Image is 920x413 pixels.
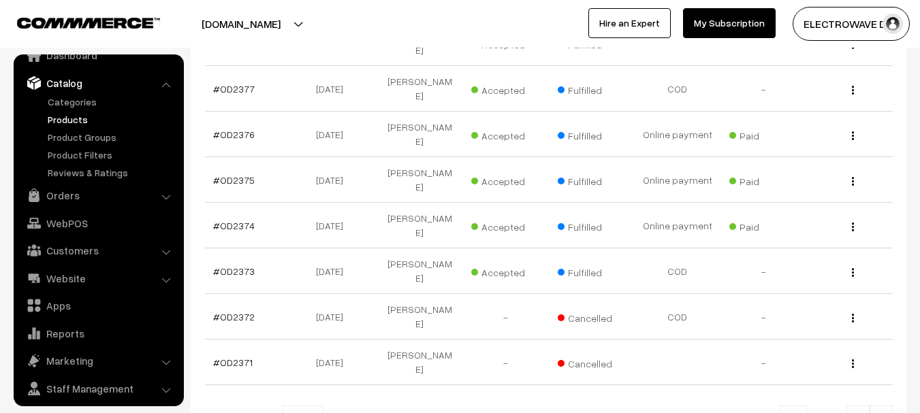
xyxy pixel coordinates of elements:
[729,216,797,234] span: Paid
[852,131,854,140] img: Menu
[17,71,179,95] a: Catalog
[17,183,179,208] a: Orders
[729,125,797,143] span: Paid
[44,148,179,162] a: Product Filters
[462,294,548,340] td: -
[635,66,720,112] td: COD
[558,171,626,188] span: Fulfilled
[471,262,539,280] span: Accepted
[213,37,255,49] a: #OD2378
[44,130,179,144] a: Product Groups
[462,340,548,385] td: -
[852,222,854,231] img: Menu
[17,18,160,28] img: COMMMERCE
[852,359,854,368] img: Menu
[471,171,539,188] span: Accepted
[291,157,377,203] td: [DATE]
[291,112,377,157] td: [DATE]
[377,112,462,157] td: [PERSON_NAME]
[377,157,462,203] td: [PERSON_NAME]
[17,348,179,373] a: Marketing
[635,248,720,294] td: COD
[377,203,462,248] td: [PERSON_NAME]
[291,294,377,340] td: [DATE]
[471,125,539,143] span: Accepted
[291,66,377,112] td: [DATE]
[558,80,626,97] span: Fulfilled
[377,340,462,385] td: [PERSON_NAME]
[44,112,179,127] a: Products
[17,43,179,67] a: Dashboard
[213,357,253,368] a: #OD2371
[683,8,776,38] a: My Subscription
[17,211,179,235] a: WebPOS
[377,294,462,340] td: [PERSON_NAME]
[291,248,377,294] td: [DATE]
[44,165,179,180] a: Reviews & Ratings
[291,203,377,248] td: [DATE]
[213,311,255,323] a: #OD2372
[635,203,720,248] td: Online payment
[213,83,255,95] a: #OD2377
[213,265,255,277] a: #OD2373
[883,14,903,34] img: user
[635,294,720,340] td: COD
[558,262,626,280] span: Fulfilled
[720,340,806,385] td: -
[291,340,377,385] td: [DATE]
[588,8,671,38] a: Hire an Expert
[471,216,539,234] span: Accepted
[17,293,179,318] a: Apps
[17,238,179,263] a: Customers
[558,353,626,371] span: Cancelled
[213,220,255,231] a: #OD2374
[852,177,854,186] img: Menu
[852,268,854,277] img: Menu
[17,376,179,401] a: Staff Management
[635,112,720,157] td: Online payment
[729,171,797,188] span: Paid
[558,216,626,234] span: Fulfilled
[852,86,854,95] img: Menu
[17,14,136,30] a: COMMMERCE
[635,157,720,203] td: Online payment
[558,125,626,143] span: Fulfilled
[720,66,806,112] td: -
[17,266,179,291] a: Website
[720,248,806,294] td: -
[852,314,854,323] img: Menu
[44,95,179,109] a: Categories
[213,129,255,140] a: #OD2376
[558,308,626,325] span: Cancelled
[720,294,806,340] td: -
[154,7,328,41] button: [DOMAIN_NAME]
[377,66,462,112] td: [PERSON_NAME]
[213,174,255,186] a: #OD2375
[17,321,179,346] a: Reports
[377,248,462,294] td: [PERSON_NAME]
[471,80,539,97] span: Accepted
[793,7,910,41] button: ELECTROWAVE DE…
